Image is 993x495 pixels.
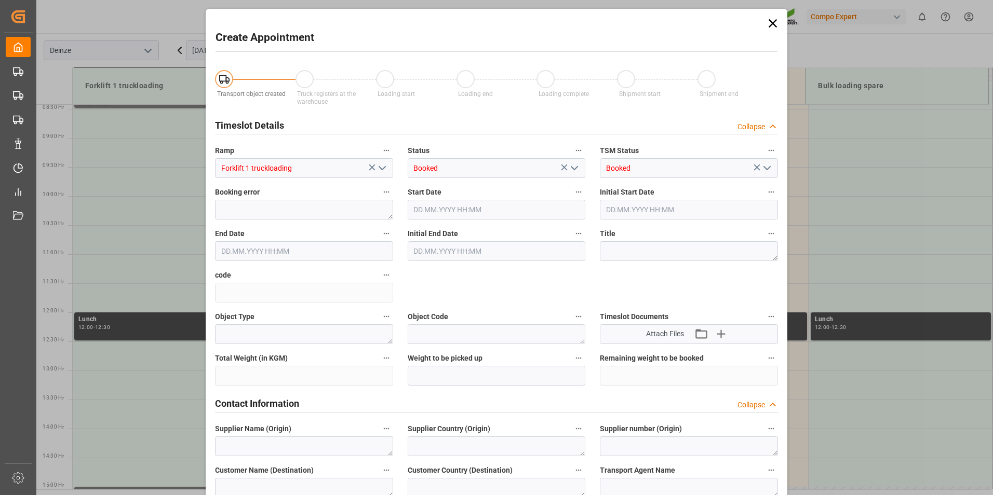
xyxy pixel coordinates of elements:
span: Ramp [215,145,234,156]
span: Truck registers at the warehouse [297,90,356,105]
button: Customer Name (Destination) [380,463,393,477]
h2: Timeslot Details [215,118,284,132]
button: Weight to be picked up [572,351,585,365]
span: Object Code [408,311,448,322]
span: Loading start [378,90,415,98]
span: Loading complete [539,90,589,98]
button: TSM Status [764,144,778,157]
button: Title [764,227,778,240]
div: Collapse [737,121,765,132]
span: Transport object created [217,90,286,98]
span: End Date [215,228,245,239]
span: Transport Agent Name [600,465,675,476]
button: Supplier Name (Origin) [380,422,393,435]
span: Supplier number (Origin) [600,423,682,434]
button: Object Code [572,310,585,323]
button: Supplier Country (Origin) [572,422,585,435]
span: Supplier Country (Origin) [408,423,490,434]
div: Collapse [737,400,765,410]
button: Supplier number (Origin) [764,422,778,435]
button: code [380,268,393,282]
button: open menu [566,160,582,176]
span: TSM Status [600,145,639,156]
span: Total Weight (in KGM) [215,353,288,364]
input: DD.MM.YYYY HH:MM [600,200,778,219]
button: Timeslot Documents [764,310,778,323]
span: code [215,270,231,281]
span: Shipment end [700,90,739,98]
span: Remaining weight to be booked [600,353,704,364]
span: Object Type [215,311,254,322]
span: Timeslot Documents [600,311,668,322]
button: Transport Agent Name [764,463,778,477]
span: Attach Files [646,328,684,339]
span: Loading end [458,90,493,98]
h2: Contact Information [215,396,299,410]
button: Ramp [380,144,393,157]
span: Status [408,145,430,156]
button: End Date [380,227,393,240]
span: Booking error [215,187,260,198]
button: Remaining weight to be booked [764,351,778,365]
span: Customer Country (Destination) [408,465,513,476]
span: Initial Start Date [600,187,654,198]
input: DD.MM.YYYY HH:MM [215,241,393,261]
span: Shipment start [619,90,661,98]
button: Booking error [380,185,393,199]
input: DD.MM.YYYY HH:MM [408,241,586,261]
button: Total Weight (in KGM) [380,351,393,365]
span: Supplier Name (Origin) [215,423,291,434]
span: Customer Name (Destination) [215,465,314,476]
button: Status [572,144,585,157]
button: open menu [373,160,389,176]
h2: Create Appointment [216,30,314,46]
button: Start Date [572,185,585,199]
button: open menu [758,160,774,176]
span: Start Date [408,187,441,198]
input: Type to search/select [215,158,393,178]
input: DD.MM.YYYY HH:MM [408,200,586,219]
span: Title [600,228,615,239]
input: Type to search/select [408,158,586,178]
span: Weight to be picked up [408,353,482,364]
button: Initial End Date [572,227,585,240]
button: Customer Country (Destination) [572,463,585,477]
span: Initial End Date [408,228,458,239]
button: Object Type [380,310,393,323]
button: Initial Start Date [764,185,778,199]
